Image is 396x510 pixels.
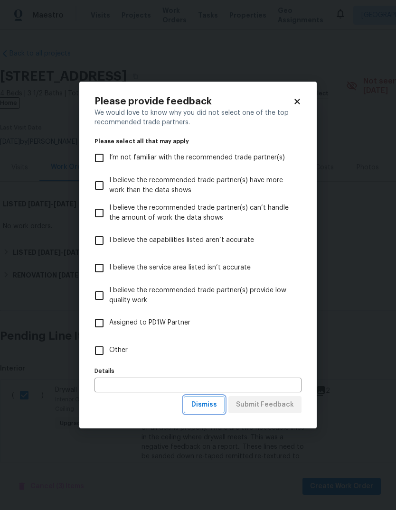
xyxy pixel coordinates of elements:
h2: Please provide feedback [94,97,293,106]
span: I believe the recommended trade partner(s) provide low quality work [109,286,294,306]
span: Assigned to PD1W Partner [109,318,190,328]
button: Dismiss [184,396,225,414]
span: Other [109,345,128,355]
span: I believe the recommended trade partner(s) have more work than the data shows [109,176,294,195]
span: I believe the recommended trade partner(s) can’t handle the amount of work the data shows [109,203,294,223]
div: We would love to know why you did not select one of the top recommended trade partners. [94,108,302,127]
span: I’m not familiar with the recommended trade partner(s) [109,153,285,163]
legend: Please select all that may apply [94,139,302,144]
label: Details [94,368,302,374]
span: Dismiss [191,399,217,411]
span: I believe the service area listed isn’t accurate [109,263,251,273]
span: I believe the capabilities listed aren’t accurate [109,235,254,245]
